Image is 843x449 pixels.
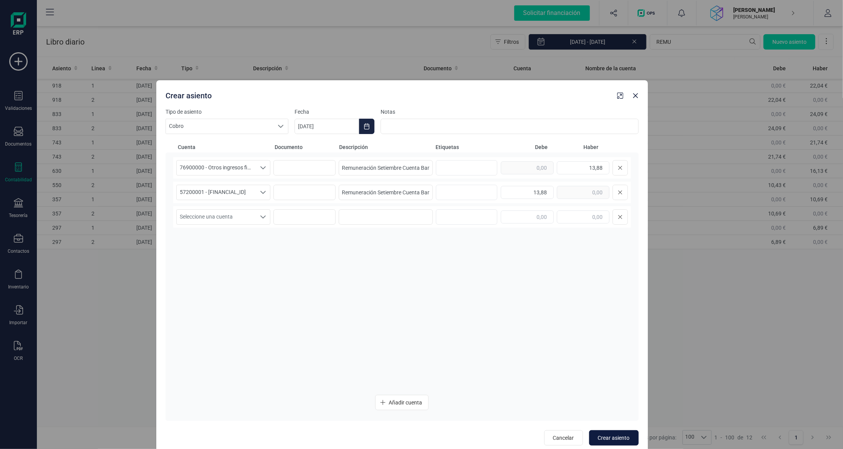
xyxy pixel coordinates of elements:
[501,161,553,174] input: 0,00
[256,185,270,200] div: Seleccione una cuenta
[436,143,497,151] span: Etiquetas
[598,434,630,442] span: Crear asiento
[551,143,599,151] span: Haber
[500,143,548,151] span: Debe
[544,430,583,446] button: Cancelar
[553,434,574,442] span: Cancelar
[177,210,256,224] span: Seleccione una cuenta
[557,210,609,224] input: 0,00
[501,186,553,199] input: 0,00
[275,143,336,151] span: Documento
[339,143,433,151] span: Descripción
[177,161,256,175] span: 76900000 - Otros ingresos financieros
[501,210,553,224] input: 0,00
[256,161,270,175] div: Seleccione una cuenta
[166,108,288,116] label: Tipo de asiento
[389,399,422,406] span: Añadir cuenta
[256,210,270,224] div: Seleccione una cuenta
[178,143,272,151] span: Cuenta
[557,161,609,174] input: 0,00
[162,87,614,101] div: Crear asiento
[589,430,639,446] button: Crear asiento
[381,108,639,116] label: Notas
[166,119,273,134] span: Cobro
[375,395,429,410] button: Añadir cuenta
[557,186,609,199] input: 0,00
[359,119,374,134] button: Choose Date
[177,185,256,200] span: 57200001 - [FINANCIAL_ID]
[295,108,374,116] label: Fecha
